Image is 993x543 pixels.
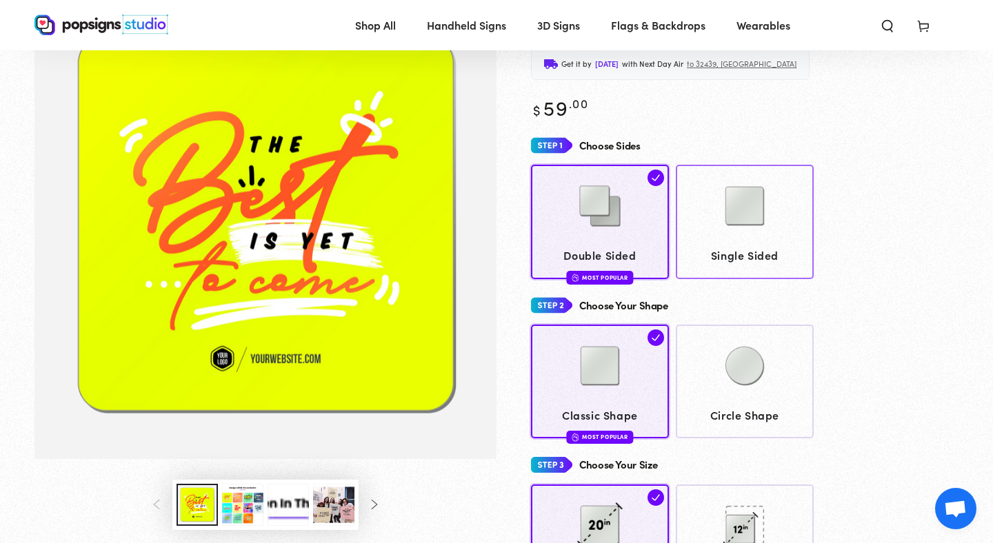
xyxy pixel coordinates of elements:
button: Load image 3 in gallery view [222,484,263,526]
img: Step 2 [531,293,572,318]
span: Flags & Backdrops [611,15,705,35]
span: to 32439, [GEOGRAPHIC_DATA] [687,57,796,71]
img: Circle Shape [710,331,779,400]
img: Step 1 [531,133,572,158]
img: fire.svg [572,273,579,283]
span: Single Sided [683,245,808,265]
span: $ [533,100,541,119]
span: Wearables [736,15,790,35]
bdi: 59 [531,93,588,121]
a: Circle Shape Circle Shape [676,325,814,438]
button: Slide left [142,490,172,520]
img: fire.svg [572,432,579,442]
img: check.svg [648,489,664,506]
a: Flags & Backdrops [601,7,716,43]
a: Double Sided Double Sided Most Popular [531,165,669,278]
a: 3D Signs [527,7,590,43]
span: Shop All [355,15,396,35]
img: check.svg [648,170,664,186]
span: Handheld Signs [427,15,506,35]
img: Classic Shape [565,331,634,400]
span: Classic Shape [538,405,663,425]
div: Most Popular [566,431,633,444]
button: Slide right [359,490,389,520]
div: Most Popular [566,271,633,284]
sup: .00 [569,94,588,112]
a: Open chat [935,488,976,529]
a: Single Sided Single Sided [676,165,814,278]
span: Double Sided [538,245,663,265]
a: Classic Shape Classic Shape Most Popular [531,325,669,438]
img: Double Sided [565,172,634,240]
a: Shop All [345,7,406,43]
span: 3D Signs [537,15,580,35]
button: Load image 4 in gallery view [268,484,309,526]
button: Load image 5 in gallery view [313,484,354,526]
img: Popsigns Studio [34,14,168,35]
span: with Next Day Air [622,57,683,71]
img: Step 3 [531,452,572,478]
h4: Choose Your Shape [579,300,668,311]
span: Circle Shape [683,405,808,425]
img: check.svg [648,329,664,346]
a: Wearables [726,7,801,43]
img: Single Sided [710,172,779,240]
a: Handheld Signs [417,7,516,43]
span: Get it by [561,57,592,71]
summary: Search our site [870,10,905,40]
span: [DATE] [595,57,619,71]
button: Load image 1 in gallery view [177,484,218,526]
h4: Choose Your Size [579,459,658,471]
h4: Choose Sides [579,140,641,152]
